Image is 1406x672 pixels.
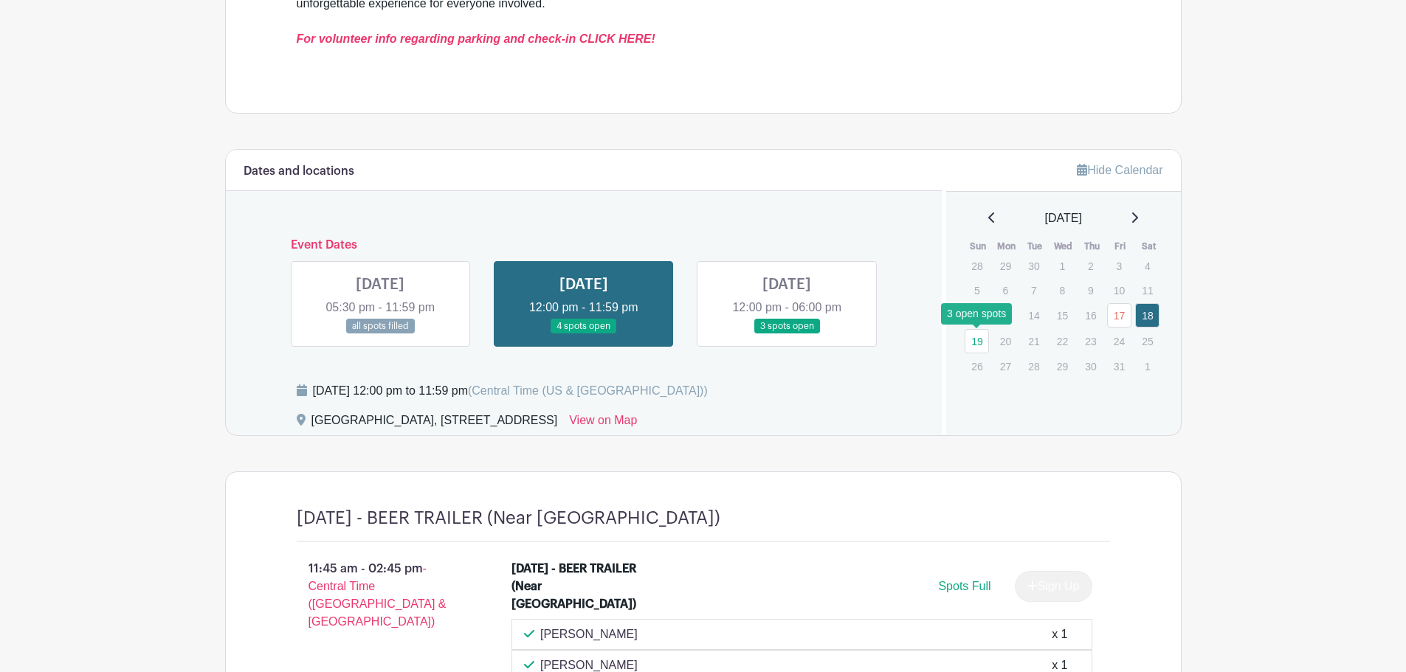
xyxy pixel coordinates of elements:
[1135,355,1159,378] p: 1
[1050,355,1075,378] p: 29
[1106,239,1135,254] th: Fri
[1052,626,1067,643] div: x 1
[540,626,638,643] p: [PERSON_NAME]
[1021,239,1050,254] th: Tue
[569,412,637,435] a: View on Map
[1045,209,1082,227] span: [DATE]
[1078,239,1106,254] th: Thu
[965,329,989,353] a: 19
[1134,239,1163,254] th: Sat
[1050,254,1075,277] p: 1
[1078,355,1103,378] p: 30
[468,384,708,397] span: (Central Time (US & [GEOGRAPHIC_DATA]))
[279,238,889,252] h6: Event Dates
[941,303,1012,325] div: 3 open spots
[1050,304,1075,327] p: 15
[1021,279,1046,302] p: 7
[993,330,1018,353] p: 20
[1021,355,1046,378] p: 28
[1135,330,1159,353] p: 25
[1050,239,1078,254] th: Wed
[1021,330,1046,353] p: 21
[993,279,1018,302] p: 6
[964,239,993,254] th: Sun
[297,32,655,45] a: For volunteer info regarding parking and check-in CLICK HERE!
[1107,279,1131,302] p: 10
[244,164,354,179] h6: Dates and locations
[993,239,1021,254] th: Mon
[1077,164,1162,176] a: Hide Calendar
[309,562,447,628] span: - Central Time ([GEOGRAPHIC_DATA] & [GEOGRAPHIC_DATA])
[965,254,989,277] p: 28
[313,382,708,400] div: [DATE] 12:00 pm to 11:59 pm
[1107,303,1131,328] a: 17
[1078,304,1103,327] p: 16
[1107,355,1131,378] p: 31
[273,554,489,637] p: 11:45 am - 02:45 pm
[1107,330,1131,353] p: 24
[938,580,990,592] span: Spots Full
[311,412,558,435] div: [GEOGRAPHIC_DATA], [STREET_ADDRESS]
[1135,303,1159,328] a: 18
[993,355,1018,378] p: 27
[1050,279,1075,302] p: 8
[1078,254,1103,277] p: 2
[965,279,989,302] p: 5
[511,560,639,613] div: [DATE] - BEER TRAILER (Near [GEOGRAPHIC_DATA])
[1050,330,1075,353] p: 22
[993,254,1018,277] p: 29
[1021,254,1046,277] p: 30
[1135,279,1159,302] p: 11
[1107,254,1131,277] p: 3
[1078,330,1103,353] p: 23
[1021,304,1046,327] p: 14
[1135,254,1159,277] p: 4
[965,355,989,378] p: 26
[1078,279,1103,302] p: 9
[297,508,720,529] h4: [DATE] - BEER TRAILER (Near [GEOGRAPHIC_DATA])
